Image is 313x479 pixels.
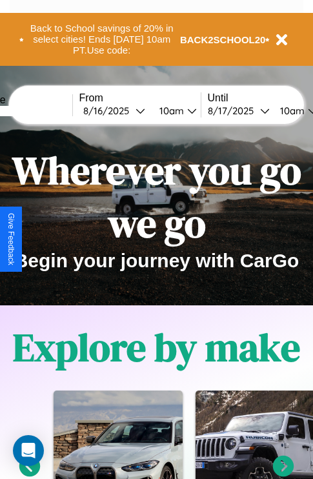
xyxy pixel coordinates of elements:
[79,92,201,104] label: From
[6,213,15,265] div: Give Feedback
[153,105,187,117] div: 10am
[274,105,308,117] div: 10am
[79,104,149,117] button: 8/16/2025
[24,19,180,59] button: Back to School savings of 20% in select cities! Ends [DATE] 10am PT.Use code:
[13,435,44,466] div: Open Intercom Messenger
[83,105,136,117] div: 8 / 16 / 2025
[13,321,300,374] h1: Explore by make
[149,104,201,117] button: 10am
[180,34,266,45] b: BACK2SCHOOL20
[208,105,260,117] div: 8 / 17 / 2025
